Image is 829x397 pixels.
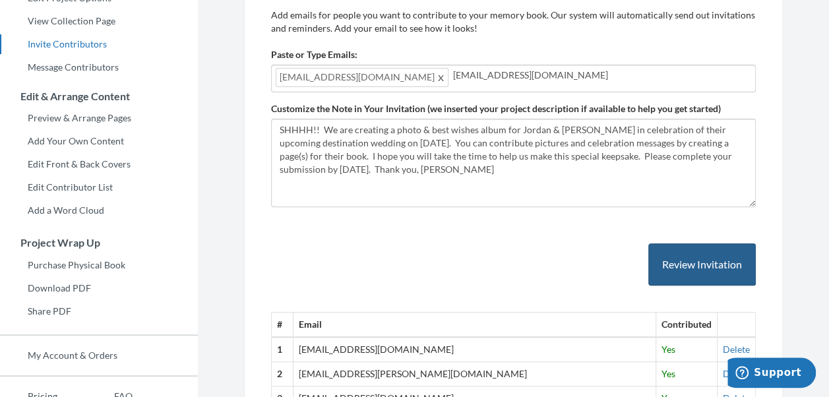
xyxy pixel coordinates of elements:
label: Customize the Note in Your Invitation (we inserted your project description if available to help ... [271,102,721,115]
th: Email [293,313,656,337]
th: 2 [272,362,293,386]
h3: Edit & Arrange Content [1,90,198,102]
a: Delete [723,368,750,379]
button: Review Invitation [648,243,756,286]
textarea: SHHHH!! We are creating a photo & best wishes album for [PERSON_NAME] & [PERSON_NAME] in celebrat... [271,119,756,207]
a: Delete [723,344,750,355]
th: # [272,313,293,337]
span: [EMAIL_ADDRESS][DOMAIN_NAME] [276,68,448,87]
td: [EMAIL_ADDRESS][DOMAIN_NAME] [293,337,656,361]
p: Add emails for people you want to contribute to your memory book. Our system will automatically s... [271,9,756,35]
input: Add contributor email(s) here... [453,68,751,82]
td: [EMAIL_ADDRESS][PERSON_NAME][DOMAIN_NAME] [293,362,656,386]
span: Yes [661,344,675,355]
h3: Project Wrap Up [1,237,198,249]
span: Yes [661,368,675,379]
th: Contributed [656,313,718,337]
iframe: Opens a widget where you can chat to one of our agents [727,357,816,390]
th: 1 [272,337,293,361]
label: Paste or Type Emails: [271,48,357,61]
